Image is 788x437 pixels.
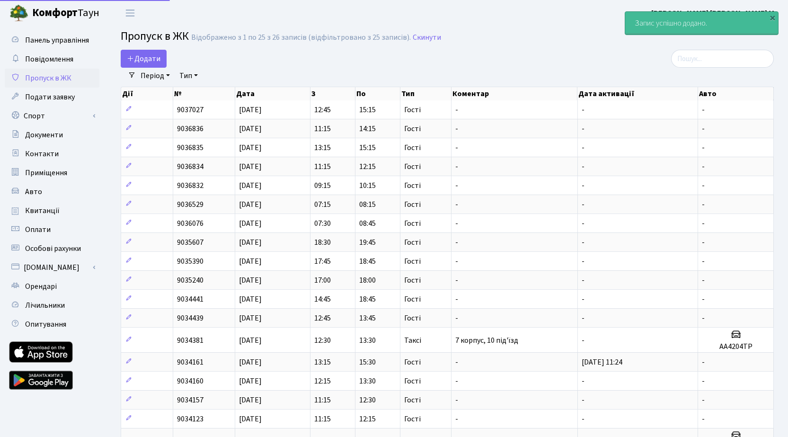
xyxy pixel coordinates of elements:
[32,5,78,20] b: Комфорт
[404,258,421,265] span: Гості
[5,296,99,315] a: Лічильники
[582,335,584,346] span: -
[239,143,262,153] span: [DATE]
[671,50,774,68] input: Пошук...
[359,161,376,172] span: 12:15
[582,105,584,115] span: -
[582,357,622,367] span: [DATE] 11:24
[702,275,705,285] span: -
[5,220,99,239] a: Оплати
[359,335,376,346] span: 13:30
[314,294,331,304] span: 14:45
[239,376,262,386] span: [DATE]
[455,256,458,267] span: -
[5,69,99,88] a: Пропуск в ЖК
[239,105,262,115] span: [DATE]
[702,218,705,229] span: -
[5,315,99,334] a: Опитування
[314,218,331,229] span: 07:30
[25,149,59,159] span: Контакти
[702,357,705,367] span: -
[32,5,99,21] span: Таун
[582,199,584,210] span: -
[5,144,99,163] a: Контакти
[239,275,262,285] span: [DATE]
[239,218,262,229] span: [DATE]
[239,256,262,267] span: [DATE]
[625,12,778,35] div: Запис успішно додано.
[177,180,204,191] span: 9036832
[359,275,376,285] span: 18:00
[314,357,331,367] span: 13:15
[404,239,421,246] span: Гості
[455,199,458,210] span: -
[239,313,262,323] span: [DATE]
[413,33,441,42] a: Скинути
[177,313,204,323] span: 9034439
[455,294,458,304] span: -
[177,161,204,172] span: 9036834
[651,8,777,18] b: [PERSON_NAME] [PERSON_NAME] М.
[5,239,99,258] a: Особові рахунки
[239,294,262,304] span: [DATE]
[5,258,99,277] a: [DOMAIN_NAME]
[359,357,376,367] span: 15:30
[359,199,376,210] span: 08:15
[702,161,705,172] span: -
[582,143,584,153] span: -
[404,125,421,133] span: Гості
[702,143,705,153] span: -
[455,376,458,386] span: -
[400,87,452,100] th: Тип
[239,199,262,210] span: [DATE]
[25,35,89,45] span: Панель управління
[455,180,458,191] span: -
[137,68,174,84] a: Період
[177,294,204,304] span: 9034441
[702,180,705,191] span: -
[314,105,331,115] span: 12:45
[25,300,65,311] span: Лічильники
[314,335,331,346] span: 12:30
[702,199,705,210] span: -
[9,4,28,23] img: logo.png
[314,376,331,386] span: 12:15
[177,218,204,229] span: 9036076
[314,313,331,323] span: 12:45
[768,13,777,22] div: ×
[239,414,262,424] span: [DATE]
[404,182,421,189] span: Гості
[5,88,99,107] a: Подати заявку
[702,124,705,134] span: -
[177,335,204,346] span: 9034381
[314,124,331,134] span: 11:15
[582,124,584,134] span: -
[359,313,376,323] span: 13:45
[359,414,376,424] span: 12:15
[177,357,204,367] span: 9034161
[25,319,66,330] span: Опитування
[127,54,160,64] span: Додати
[582,180,584,191] span: -
[404,314,421,322] span: Гості
[359,376,376,386] span: 13:30
[359,180,376,191] span: 10:15
[582,237,584,248] span: -
[359,218,376,229] span: 08:45
[404,396,421,404] span: Гості
[404,377,421,385] span: Гості
[359,256,376,267] span: 18:45
[455,335,518,346] span: 7 корпус, 10 під'їзд
[582,294,584,304] span: -
[177,256,204,267] span: 9035390
[404,220,421,227] span: Гості
[121,28,189,45] span: Пропуск в ЖК
[702,256,705,267] span: -
[455,218,458,229] span: -
[177,143,204,153] span: 9036835
[5,125,99,144] a: Документи
[702,342,770,351] h5: AA4204TP
[25,130,63,140] span: Документи
[314,180,331,191] span: 09:15
[455,143,458,153] span: -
